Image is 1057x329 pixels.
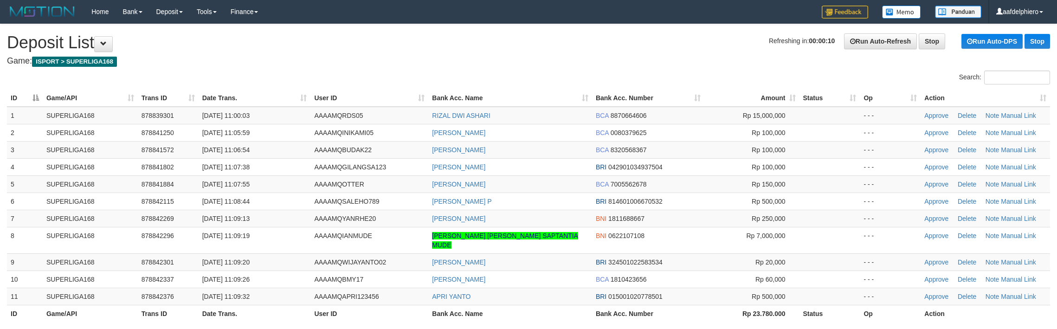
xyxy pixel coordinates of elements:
span: [DATE] 11:09:19 [202,232,250,239]
a: Approve [924,215,948,222]
span: AAAAMQYANRHE20 [314,215,376,222]
span: Rp 100,000 [752,163,785,171]
td: SUPERLIGA168 [43,175,138,193]
th: Trans ID [138,305,199,322]
span: Copy 1810423656 to clipboard [611,276,647,283]
span: BRI [596,258,606,266]
th: User ID: activate to sort column ascending [310,90,428,107]
a: Note [986,181,999,188]
span: AAAAMQSALEHO789 [314,198,379,205]
span: [DATE] 11:07:38 [202,163,250,171]
a: [PERSON_NAME] [432,258,485,266]
span: [DATE] 11:08:44 [202,198,250,205]
th: Trans ID: activate to sort column ascending [138,90,199,107]
span: [DATE] 11:00:03 [202,112,250,119]
a: Approve [924,232,948,239]
a: Run Auto-DPS [961,34,1023,49]
td: - - - [860,210,921,227]
a: Note [986,258,999,266]
td: SUPERLIGA168 [43,107,138,124]
span: Rp 150,000 [752,181,785,188]
a: Manual Link [1001,198,1036,205]
span: BNI [596,232,606,239]
a: Note [986,232,999,239]
a: [PERSON_NAME] [432,276,485,283]
td: - - - [860,253,921,271]
a: [PERSON_NAME] [432,215,485,222]
th: Action: activate to sort column ascending [921,90,1050,107]
td: - - - [860,158,921,175]
span: Rp 500,000 [752,198,785,205]
span: AAAAMQAPRI123456 [314,293,379,300]
td: - - - [860,107,921,124]
td: - - - [860,227,921,253]
span: BNI [596,215,606,222]
span: Copy 0080379625 to clipboard [611,129,647,136]
a: Stop [919,33,945,49]
span: AAAAMQWIJAYANTO02 [314,258,386,266]
a: Delete [958,129,976,136]
th: Date Trans.: activate to sort column ascending [199,90,311,107]
a: Delete [958,232,976,239]
span: ISPORT > SUPERLIGA168 [32,57,117,67]
a: Note [986,293,999,300]
a: Approve [924,146,948,154]
td: 4 [7,158,43,175]
span: AAAAMQOTTER [314,181,364,188]
span: AAAAMQGILANGSA123 [314,163,386,171]
img: MOTION_logo.png [7,5,77,19]
th: ID [7,305,43,322]
td: SUPERLIGA168 [43,227,138,253]
span: Rp 20,000 [755,258,786,266]
span: 878842301 [142,258,174,266]
span: Copy 042901034937504 to clipboard [608,163,663,171]
a: Approve [924,293,948,300]
span: Rp 100,000 [752,146,785,154]
span: Rp 500,000 [752,293,785,300]
a: Approve [924,276,948,283]
a: Manual Link [1001,112,1036,119]
th: ID: activate to sort column descending [7,90,43,107]
a: Run Auto-Refresh [844,33,917,49]
a: Stop [1025,34,1050,49]
img: Button%20Memo.svg [882,6,921,19]
td: 11 [7,288,43,305]
th: Game/API [43,305,138,322]
span: AAAAMQBMY17 [314,276,363,283]
span: [DATE] 11:09:20 [202,258,250,266]
span: BCA [596,146,609,154]
td: - - - [860,271,921,288]
td: SUPERLIGA168 [43,124,138,141]
span: Copy 0622107108 to clipboard [608,232,645,239]
a: Manual Link [1001,181,1036,188]
td: 6 [7,193,43,210]
th: Game/API: activate to sort column ascending [43,90,138,107]
a: Manual Link [1001,293,1036,300]
th: Bank Acc. Name [428,305,592,322]
span: Copy 015001020778501 to clipboard [608,293,663,300]
a: Note [986,215,999,222]
span: Rp 250,000 [752,215,785,222]
span: 878841572 [142,146,174,154]
span: Copy 8870664606 to clipboard [611,112,647,119]
span: AAAAMQINIKAMI05 [314,129,374,136]
td: - - - [860,288,921,305]
td: SUPERLIGA168 [43,288,138,305]
span: 878842376 [142,293,174,300]
span: 878841802 [142,163,174,171]
td: 5 [7,175,43,193]
input: Search: [984,71,1050,84]
span: 878839301 [142,112,174,119]
a: Note [986,163,999,171]
span: [DATE] 11:09:13 [202,215,250,222]
span: BCA [596,276,609,283]
a: Manual Link [1001,129,1036,136]
span: AAAAMQIANMUDE [314,232,372,239]
a: Note [986,198,999,205]
a: Manual Link [1001,232,1036,239]
a: [PERSON_NAME] [432,129,485,136]
a: [PERSON_NAME] P [432,198,491,205]
span: Copy 814601006670532 to clipboard [608,198,663,205]
span: [DATE] 11:06:54 [202,146,250,154]
span: Copy 1811688667 to clipboard [608,215,645,222]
